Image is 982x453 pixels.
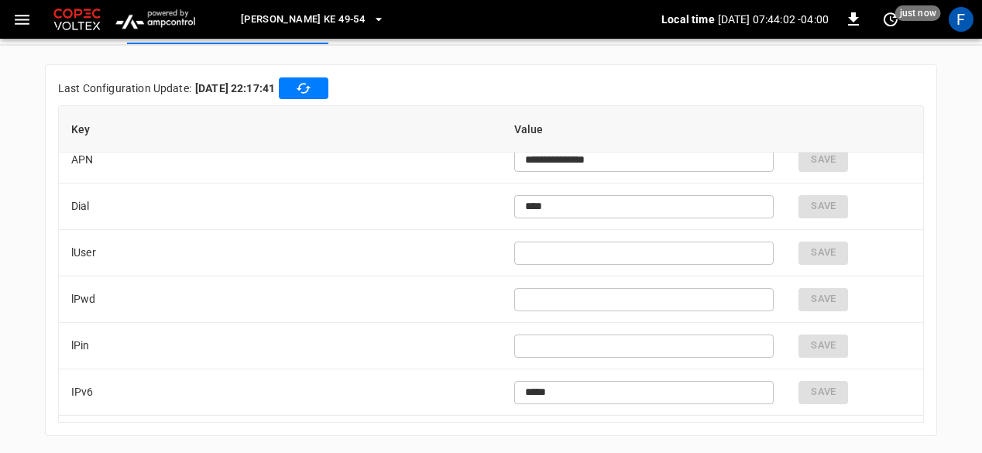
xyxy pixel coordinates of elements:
[195,81,275,96] b: [DATE] 22:17:41
[718,12,829,27] p: [DATE] 07:44:02 -04:00
[59,276,502,323] td: lPwd
[59,137,502,184] td: APN
[59,323,502,369] td: lPin
[949,7,973,32] div: profile-icon
[58,81,191,96] p: Last Configuration Update:
[50,5,104,34] img: Customer Logo
[110,5,201,34] img: ampcontrol.io logo
[59,184,502,230] td: Dial
[878,7,903,32] button: set refresh interval
[661,12,715,27] p: Local time
[59,106,502,153] th: Key
[235,5,391,35] button: [PERSON_NAME] KE 49-54
[895,5,941,21] span: just now
[59,230,502,276] td: lUser
[59,369,502,416] td: IPv6
[241,11,365,29] span: [PERSON_NAME] KE 49-54
[502,106,787,153] th: Value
